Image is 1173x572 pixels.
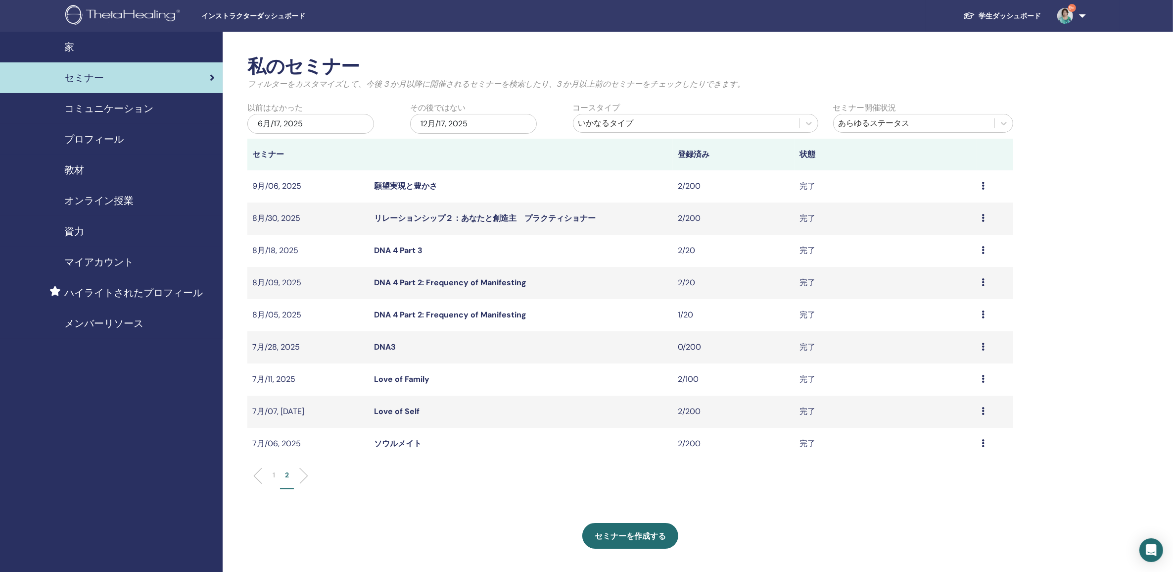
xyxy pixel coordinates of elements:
[247,364,369,396] td: 7月/11, 2025
[247,428,369,460] td: 7月/06, 2025
[64,255,134,269] span: マイアカウント
[247,235,369,267] td: 8月/18, 2025
[247,114,374,134] div: 6月/17, 2025
[64,101,153,116] span: コミュニケーション
[673,139,795,170] th: 登録済み
[673,428,795,460] td: 2/200
[673,170,795,203] td: 2/200
[247,331,369,364] td: 7月/28, 2025
[201,11,350,21] span: インストラクターダッシュボード
[247,78,1013,90] p: フィルターをカスタマイズして、今後 3 か月以降に開催されるセミナーを検索したり、3 か月以上前のセミナーをチェックしたりできます。
[795,267,977,299] td: 完了
[247,102,303,114] label: 以前はなかった
[247,203,369,235] td: 8月/30, 2025
[795,203,977,235] td: 完了
[1068,4,1076,12] span: 9+
[795,235,977,267] td: 完了
[374,342,396,352] a: DNA3
[582,523,678,549] a: セミナーを作成する
[374,245,422,256] a: DNA 4 Part 3
[410,114,537,134] div: 12月/17, 2025
[64,162,84,177] span: 教材
[839,117,990,129] div: あらゆるステータス
[795,299,977,331] td: 完了
[673,364,795,396] td: 2/100
[64,40,74,54] span: 家
[374,374,429,384] a: Love of Family
[673,331,795,364] td: 0/200
[285,470,289,480] p: 2
[573,102,620,114] label: コースタイプ
[247,267,369,299] td: 8月/09, 2025
[64,224,84,239] span: 資力
[247,170,369,203] td: 9月/06, 2025
[795,428,977,460] td: 完了
[795,139,977,170] th: 状態
[673,267,795,299] td: 2/20
[673,203,795,235] td: 2/200
[578,117,795,129] div: いかなるタイプ
[673,396,795,428] td: 2/200
[374,277,526,288] a: DNA 4 Part 2: Frequency of Manifesting
[273,470,275,480] p: 1
[795,364,977,396] td: 完了
[1057,8,1073,24] img: default.jpg
[64,316,143,331] span: メンバーリソース
[64,132,124,147] span: プロフィール
[673,299,795,331] td: 1/20
[410,102,466,114] label: その後ではない
[1139,538,1163,562] div: Open Intercom Messenger
[247,396,369,428] td: 7月/07, [DATE]
[247,139,369,170] th: セミナー
[374,310,526,320] a: DNA 4 Part 2: Frequency of Manifesting
[595,531,666,541] span: セミナーを作成する
[374,213,596,223] a: リレーションシップ２：あなたと創造主 プラクティショナー
[374,406,420,416] a: Love of Self
[963,11,975,20] img: graduation-cap-white.svg
[833,102,896,114] label: セミナー開催状況
[795,331,977,364] td: 完了
[64,285,203,300] span: ハイライトされたプロフィール
[64,193,134,208] span: オンライン授業
[955,7,1049,25] a: 学生ダッシュボード
[673,235,795,267] td: 2/20
[374,181,437,191] a: 願望実現と豊かさ
[64,70,104,85] span: セミナー
[247,55,1013,78] h2: 私のセミナー
[65,5,184,27] img: logo.png
[795,396,977,428] td: 完了
[374,438,422,449] a: ソウルメイト
[795,170,977,203] td: 完了
[247,299,369,331] td: 8月/05, 2025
